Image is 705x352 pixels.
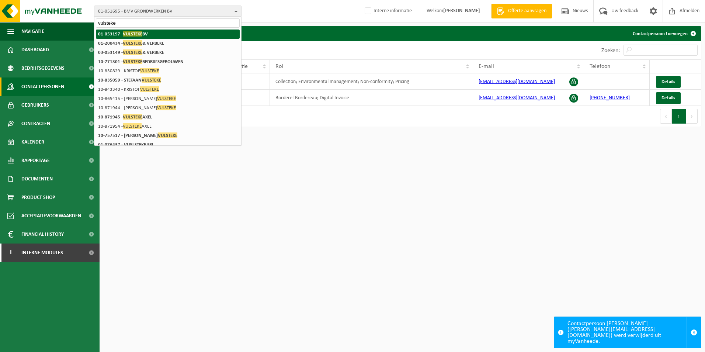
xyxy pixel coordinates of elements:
[96,18,240,28] input: Zoeken naar gekoppelde vestigingen
[123,114,142,120] span: VULSTEKE
[123,59,142,64] span: VULSTEKE
[96,66,240,76] li: 10-830829 - KRISTOF
[479,95,555,101] a: [EMAIL_ADDRESS][DOMAIN_NAME]
[506,7,548,15] span: Offerte aanvragen
[21,244,63,262] span: Interne modules
[21,41,49,59] span: Dashboard
[98,40,164,46] strong: 01-200434 - & VERBEKE
[123,123,142,129] span: VULSTEKE
[275,63,283,69] span: Rol
[140,68,159,73] span: VULSTEKE
[98,59,184,64] strong: 10-771301 - BEDRIJFSGEBOUWEN
[98,6,232,17] span: 01-051695 - BMV GRONDWERKEN BV
[590,95,630,101] a: [PHONE_NUMBER]
[661,79,675,84] span: Details
[21,188,55,207] span: Product Shop
[270,90,473,106] td: Borderel-Bordereau; Digital Invoice
[656,76,681,88] a: Details
[21,170,53,188] span: Documenten
[270,73,473,90] td: Collection; Environmental management; Non-conformity; Pricing
[21,59,65,77] span: Bedrijfsgegevens
[656,92,681,104] a: Details
[21,114,50,133] span: Contracten
[7,244,14,262] span: I
[21,225,64,244] span: Financial History
[443,8,480,14] strong: [PERSON_NAME]
[21,151,50,170] span: Rapportage
[123,40,142,46] span: VULSTEKE
[98,142,154,147] strong: 01-076437 - VUYLSTEKE SRL
[363,6,412,17] label: Interne informatie
[98,114,152,120] strong: 10-871945 - AXEL
[627,26,701,41] a: Contactpersoon toevoegen
[94,6,242,17] button: 01-051695 - BMV GRONDWERKEN BV
[21,22,44,41] span: Navigatie
[96,103,240,113] li: 10-871944 - [PERSON_NAME]
[123,31,142,37] span: VULSTEKE
[590,63,610,69] span: Telefoon
[21,133,44,151] span: Kalender
[98,31,148,37] strong: 01-053197 - BV
[686,109,698,124] button: Next
[98,77,161,83] strong: 10-835059 - STEFAAN
[21,96,49,114] span: Gebruikers
[142,77,161,83] span: VULSTEKE
[21,77,64,96] span: Contactpersonen
[479,79,555,84] a: [EMAIL_ADDRESS][DOMAIN_NAME]
[140,86,159,92] span: VULSTEKE
[96,94,240,103] li: 10-865415 - [PERSON_NAME]
[158,132,177,138] span: VULSTEKE
[98,49,164,55] strong: 03-053149 - & VERBEKE
[661,96,675,100] span: Details
[96,122,240,131] li: 10-871954 - AXEL
[601,48,620,54] label: Zoeken:
[157,105,176,110] span: VULSTEKE
[21,207,81,225] span: Acceptatievoorwaarden
[491,4,552,18] a: Offerte aanvragen
[123,49,142,55] span: VULSTEKE
[660,109,672,124] button: Previous
[98,132,177,138] strong: 10-757517 - [PERSON_NAME]
[479,63,494,69] span: E-mail
[567,317,687,348] div: Contactpersoon [PERSON_NAME] ([PERSON_NAME][EMAIL_ADDRESS][DOMAIN_NAME]) werd verwijderd uit myVa...
[96,85,240,94] li: 10-843340 - KRISTOF
[672,109,686,124] button: 1
[157,96,176,101] span: VULSTEKE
